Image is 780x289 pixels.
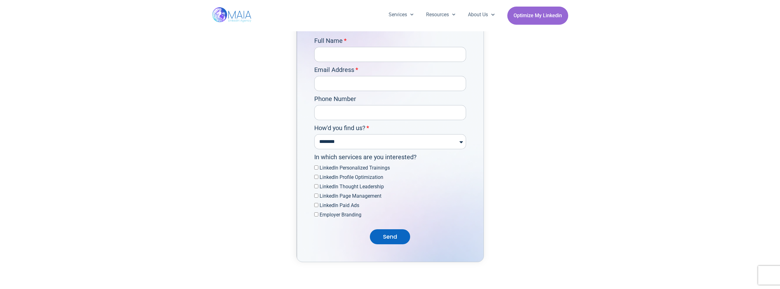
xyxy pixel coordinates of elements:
nav: Menu [382,7,501,23]
label: LinkedIn Profile Optimization [320,174,383,180]
label: Full Name [314,36,347,47]
label: Email Address [314,65,358,76]
a: About Us [462,7,501,23]
button: Send [370,229,410,244]
label: LinkedIn Personalized Trainings [320,165,390,171]
form: New Form [314,36,466,247]
span: Optimize My Linkedin [514,10,562,22]
a: Optimize My Linkedin [507,7,568,25]
label: LinkedIn Page Management [320,193,381,199]
a: Services [382,7,420,23]
label: LinkedIn Thought Leadership [320,184,384,190]
label: Phone Number [314,94,356,105]
label: How'd you find us? [314,123,369,134]
label: LinkedIn Paid Ads [320,202,359,208]
label: In which services are you interested? [314,152,416,163]
a: Resources [420,7,462,23]
label: Employer Branding [320,212,361,218]
span: Send [383,232,397,241]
